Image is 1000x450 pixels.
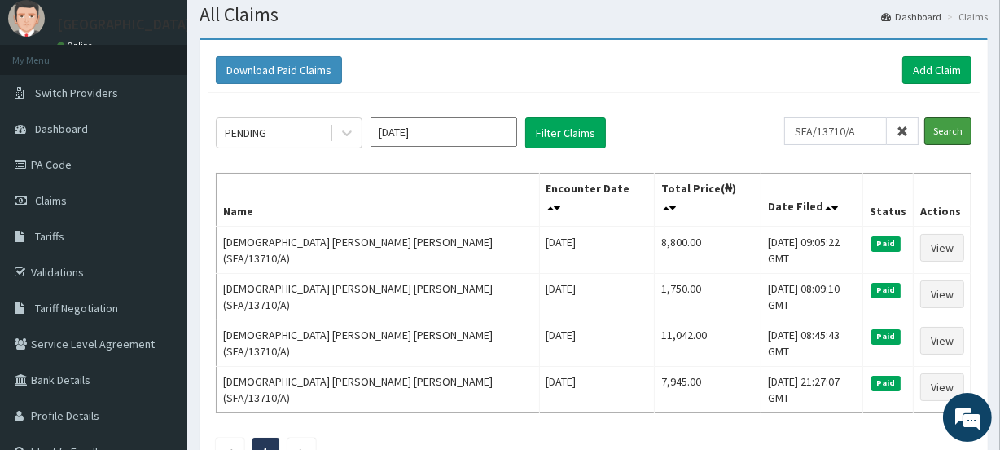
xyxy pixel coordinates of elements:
th: Name [217,174,540,227]
td: 8,800.00 [655,227,761,274]
span: Paid [871,329,901,344]
a: Online [57,40,96,51]
span: Paid [871,283,901,298]
td: [DEMOGRAPHIC_DATA] [PERSON_NAME] [PERSON_NAME] (SFA/13710/A) [217,320,540,367]
th: Actions [913,174,971,227]
td: [DATE] 08:45:43 GMT [761,320,862,367]
a: View [920,234,964,262]
th: Total Price(₦) [655,174,761,227]
input: Select Month and Year [371,117,517,147]
button: Download Paid Claims [216,56,342,84]
div: Minimize live chat window [267,8,306,47]
th: Status [862,174,913,227]
h1: All Claims [200,4,988,25]
span: Switch Providers [35,86,118,100]
a: View [920,373,964,401]
td: [DATE] [539,227,655,274]
td: [DATE] 08:09:10 GMT [761,274,862,320]
p: [GEOGRAPHIC_DATA] [57,17,191,32]
a: View [920,327,964,355]
td: [DEMOGRAPHIC_DATA] [PERSON_NAME] [PERSON_NAME] (SFA/13710/A) [217,367,540,413]
td: 11,042.00 [655,320,761,367]
div: Chat with us now [85,91,274,112]
span: Claims [35,193,67,208]
td: [DEMOGRAPHIC_DATA] [PERSON_NAME] [PERSON_NAME] (SFA/13710/A) [217,274,540,320]
button: Filter Claims [525,117,606,148]
span: Paid [871,236,901,251]
td: [DATE] 21:27:07 GMT [761,367,862,413]
th: Date Filed [761,174,862,227]
div: PENDING [225,125,266,141]
li: Claims [943,10,988,24]
td: [DEMOGRAPHIC_DATA] [PERSON_NAME] [PERSON_NAME] (SFA/13710/A) [217,227,540,274]
input: Search by HMO ID [784,117,887,145]
span: Paid [871,376,901,390]
td: [DATE] 09:05:22 GMT [761,227,862,274]
td: 7,945.00 [655,367,761,413]
input: Search [924,117,971,145]
a: Dashboard [881,10,941,24]
td: [DATE] [539,320,655,367]
a: View [920,280,964,308]
span: Tariffs [35,229,64,244]
td: 1,750.00 [655,274,761,320]
a: Add Claim [902,56,971,84]
td: [DATE] [539,274,655,320]
textarea: Type your message and hit 'Enter' [8,287,310,344]
span: Tariff Negotiation [35,301,118,315]
img: d_794563401_company_1708531726252_794563401 [30,82,66,122]
th: Encounter Date [539,174,655,227]
span: We're online! [94,126,225,291]
span: Dashboard [35,121,88,136]
td: [DATE] [539,367,655,413]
